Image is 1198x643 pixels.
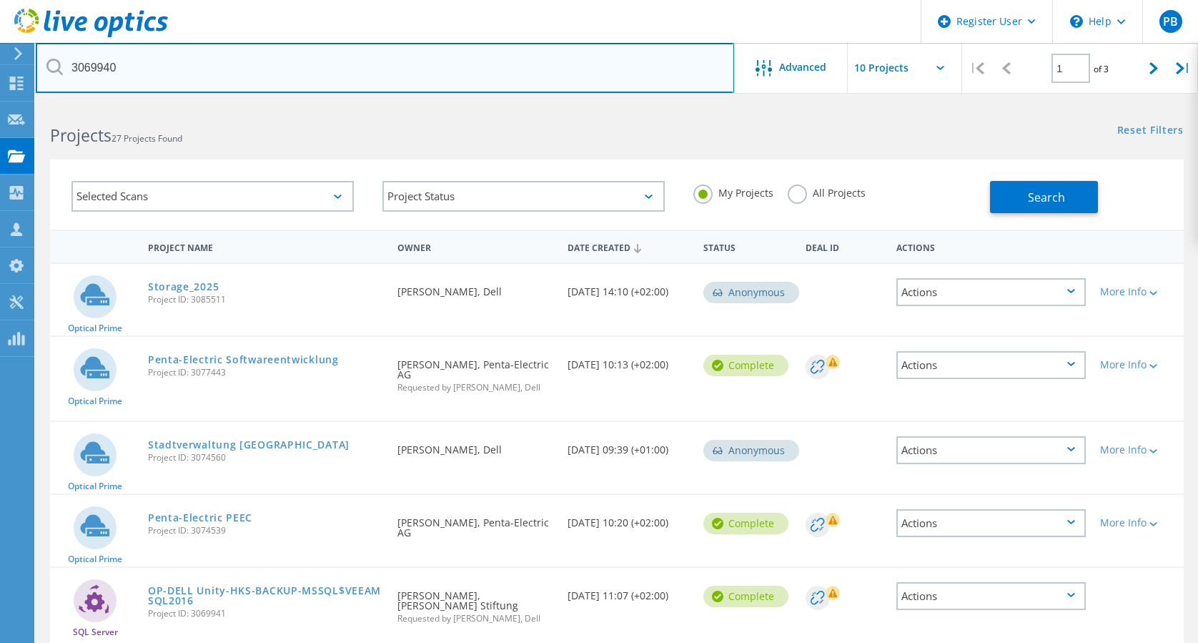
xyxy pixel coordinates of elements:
div: Selected Scans [71,181,354,212]
div: Actions [896,582,1086,610]
div: Date Created [560,233,696,260]
a: Penta-Electric PEEC [148,513,252,523]
span: of 3 [1094,63,1109,75]
div: Status [696,233,798,260]
span: Advanced [779,62,826,72]
a: Reset Filters [1117,125,1184,137]
button: Search [990,181,1098,213]
a: Stadtverwaltung [GEOGRAPHIC_DATA] [148,440,350,450]
span: Project ID: 3085511 [148,295,383,304]
label: My Projects [693,185,773,198]
span: Requested by [PERSON_NAME], Dell [397,614,553,623]
span: SQL Server [73,628,118,637]
div: [DATE] 14:10 (+02:00) [560,264,696,311]
div: [DATE] 09:39 (+01:00) [560,422,696,469]
div: [DATE] 10:20 (+02:00) [560,495,696,542]
div: [DATE] 10:13 (+02:00) [560,337,696,384]
div: | [962,43,991,94]
div: Owner [390,233,560,260]
div: [PERSON_NAME], Penta-Electric AG [390,337,560,406]
span: Requested by [PERSON_NAME], Dell [397,383,553,392]
div: Actions [896,509,1086,537]
div: Actions [896,436,1086,464]
div: Complete [703,355,788,376]
div: [PERSON_NAME], Dell [390,422,560,469]
div: More Info [1100,287,1177,297]
span: Project ID: 3074560 [148,453,383,462]
svg: \n [1070,15,1083,28]
span: Optical Prime [68,555,122,564]
span: 27 Projects Found [112,132,182,144]
a: OP-DELL Unity-HKS-BACKUP-MSSQL$VEEAMSQL2016 [148,586,383,606]
div: More Info [1100,360,1177,370]
div: [PERSON_NAME], [PERSON_NAME] Stiftung [390,568,560,637]
span: Search [1028,190,1065,205]
span: PB [1163,16,1178,27]
a: Live Optics Dashboard [14,30,168,40]
div: More Info [1100,445,1177,455]
div: Complete [703,513,788,534]
span: Optical Prime [68,482,122,491]
div: [PERSON_NAME], Dell [390,264,560,311]
div: | [1169,43,1198,94]
div: Complete [703,586,788,607]
span: Optical Prime [68,324,122,333]
b: Projects [50,124,112,147]
div: Anonymous [703,440,799,461]
div: Actions [889,233,1093,260]
input: Search projects by name, owner, ID, company, etc [36,43,734,93]
div: Actions [896,278,1086,306]
div: [PERSON_NAME], Penta-Electric AG [390,495,560,552]
a: Penta-Electric Softwareentwicklung [148,355,339,365]
span: Project ID: 3069941 [148,609,383,618]
label: All Projects [788,185,866,198]
div: Project Status [382,181,665,212]
div: Anonymous [703,282,799,303]
div: [DATE] 11:07 (+02:00) [560,568,696,615]
div: More Info [1100,518,1177,528]
span: Optical Prime [68,397,122,406]
div: Actions [896,351,1086,379]
span: Project ID: 3077443 [148,368,383,377]
div: Deal Id [798,233,889,260]
div: Project Name [141,233,390,260]
a: Storage_2025 [148,282,219,292]
span: Project ID: 3074539 [148,526,383,535]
